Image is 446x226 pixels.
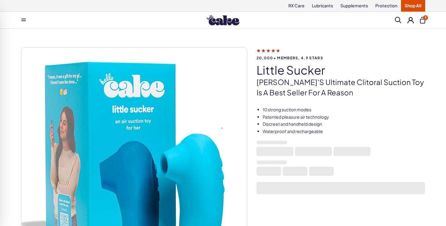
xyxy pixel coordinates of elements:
[207,15,239,25] img: Hello Cake
[263,128,425,135] li: Waterproof and rechargeable
[423,15,428,20] span: 3
[263,114,425,120] li: Patented pleasure air technology
[420,17,425,24] button: 3
[257,64,425,76] h1: little sucker
[257,48,425,60] a: 20,000+ members, 4.9 stars
[263,121,425,127] li: Discreet and handheld design
[257,77,425,98] p: [PERSON_NAME]'s ultimate clitoral suction toy is a best seller for a reason
[257,56,425,60] span: 20,000+ members, 4.9 stars
[263,107,425,113] li: 10 strong suction modes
